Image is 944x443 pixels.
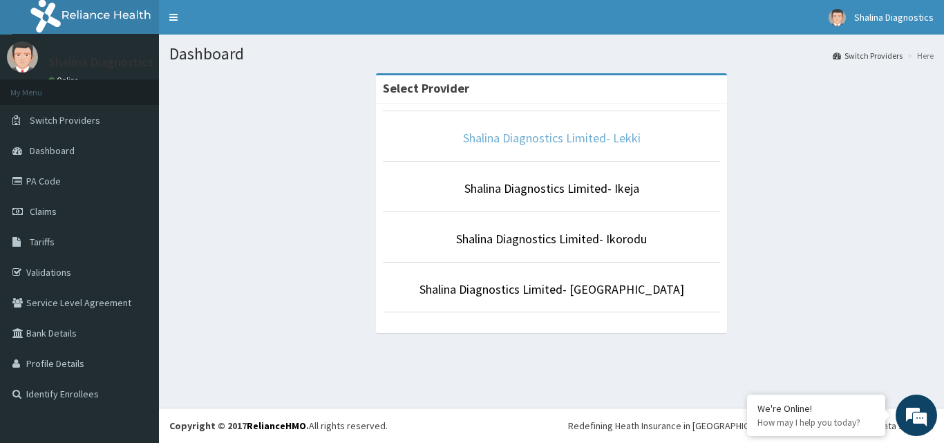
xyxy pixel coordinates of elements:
a: Shalina Diagnostics Limited- Ikeja [464,180,639,196]
strong: Select Provider [383,80,469,96]
h1: Dashboard [169,45,934,63]
span: Shalina Diagnostics [854,11,934,23]
a: Switch Providers [833,50,903,62]
img: User Image [829,9,846,26]
div: We're Online! [757,402,875,415]
a: Online [48,75,82,85]
a: Shalina Diagnostics Limited- Lekki [463,130,641,146]
a: Shalina Diagnostics Limited- Ikorodu [456,231,647,247]
a: Shalina Diagnostics Limited- [GEOGRAPHIC_DATA] [419,281,684,297]
footer: All rights reserved. [159,408,944,443]
strong: Copyright © 2017 . [169,420,309,432]
span: Claims [30,205,57,218]
p: How may I help you today? [757,417,875,428]
span: Tariffs [30,236,55,248]
img: User Image [7,41,38,73]
span: Dashboard [30,144,75,157]
span: Switch Providers [30,114,100,126]
div: Redefining Heath Insurance in [GEOGRAPHIC_DATA] using Telemedicine and Data Science! [568,419,934,433]
p: Shalina Diagnostics [48,56,153,68]
li: Here [904,50,934,62]
a: RelianceHMO [247,420,306,432]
